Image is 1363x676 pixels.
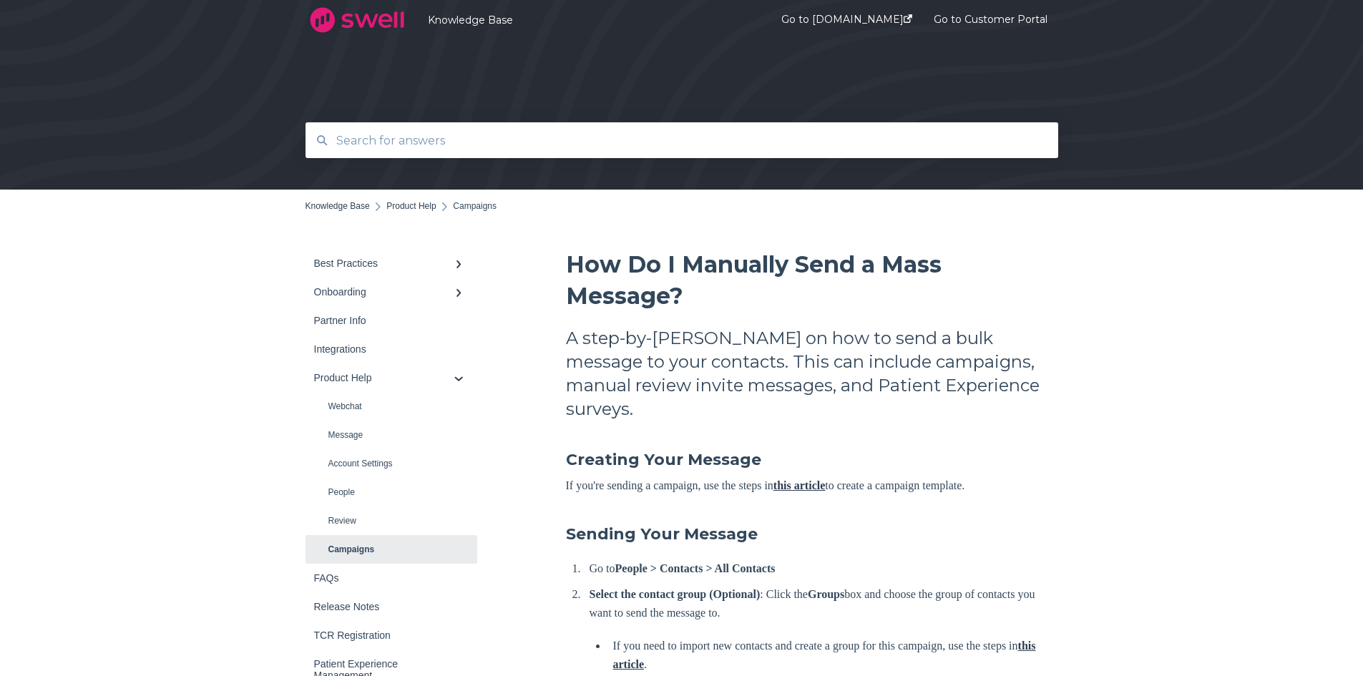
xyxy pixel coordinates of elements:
[314,315,454,326] div: Partner Info
[306,249,477,278] a: Best Practices
[566,250,942,310] span: How Do I Manually Send a Mass Message?
[428,14,738,26] a: Knowledge Base
[306,306,477,335] a: Partner Info
[314,372,454,383] div: Product Help
[314,601,454,612] div: Release Notes
[566,326,1058,421] h2: A step-by-[PERSON_NAME] on how to send a bulk message to your contacts. This can include campaign...
[306,278,477,306] a: Onboarding
[314,630,454,641] div: TCR Registration
[314,286,454,298] div: Onboarding
[566,450,761,469] strong: Creating Your Message
[306,535,477,564] a: Campaigns
[590,559,1058,578] p: Go to
[314,343,454,355] div: Integrations
[615,562,776,574] strong: People > Contacts > All Contacts
[328,125,1037,156] input: Search for answers
[306,621,477,650] a: TCR Registration
[306,201,370,211] a: Knowledge Base
[306,335,477,363] a: Integrations
[386,201,436,211] a: Product Help
[590,588,761,600] strong: Select the contact group (Optional)
[566,476,1058,495] p: If you're sending a campaign, use the steps in to create a campaign template.
[306,449,477,478] a: Account Settings
[613,637,1058,674] p: If you need to import new contacts and create a group for this campaign, use the steps in .
[306,564,477,592] a: FAQs
[306,478,477,506] a: People
[566,524,1058,545] h3: Sending Your Message
[314,258,454,269] div: Best Practices
[306,2,409,38] img: company logo
[306,363,477,392] a: Product Help
[773,479,825,491] a: this article
[453,201,497,211] span: Campaigns
[808,588,844,600] strong: Groups
[306,392,477,421] a: Webchat
[590,585,1058,622] p: : Click the box and choose the group of contacts you want to send the message to.
[306,506,477,535] a: Review
[314,572,454,584] div: FAQs
[306,592,477,621] a: Release Notes
[306,421,477,449] a: Message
